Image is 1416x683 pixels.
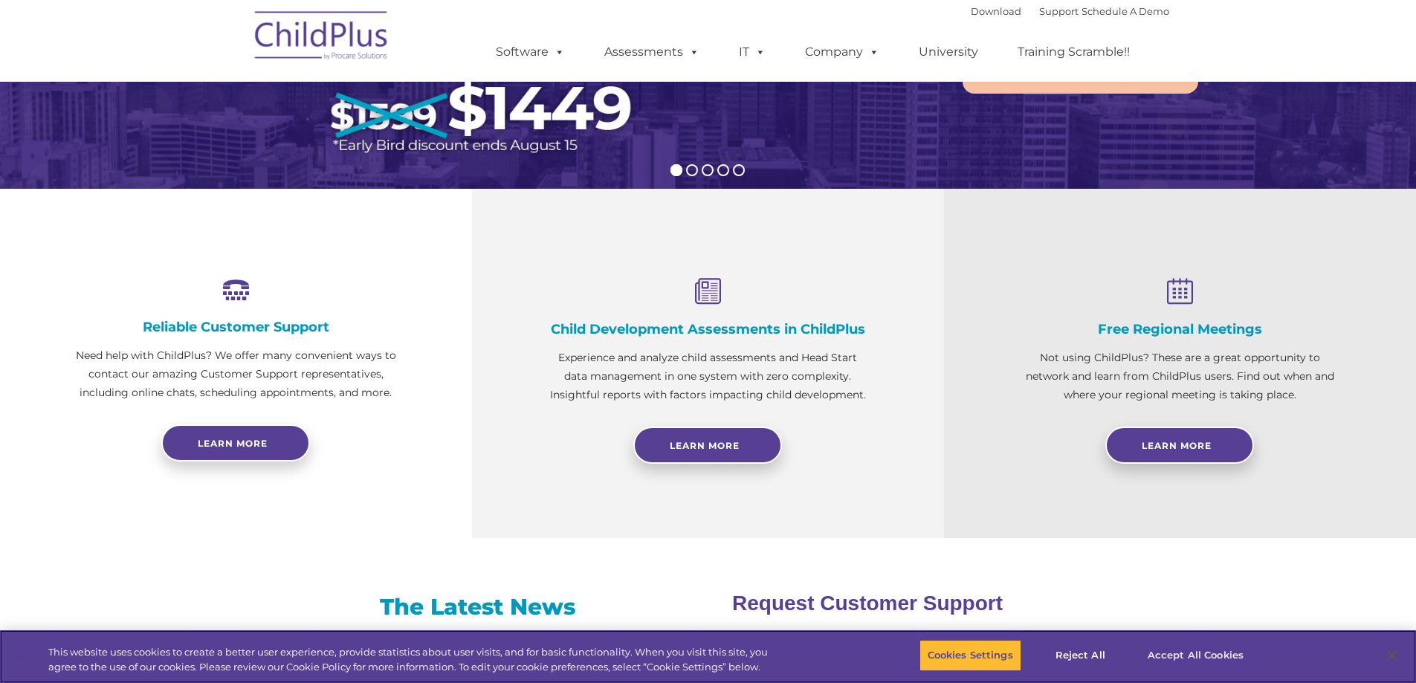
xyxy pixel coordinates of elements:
[589,37,714,67] a: Assessments
[1082,5,1169,17] a: Schedule A Demo
[971,5,1021,17] a: Download
[724,37,780,67] a: IT
[670,440,740,451] span: Learn More
[790,37,894,67] a: Company
[1018,321,1342,337] h4: Free Regional Meetings
[74,346,398,402] p: Need help with ChildPlus? We offer many convenient ways to contact our amazing Customer Support r...
[1039,5,1079,17] a: Support
[971,5,1169,17] font: |
[481,37,580,67] a: Software
[207,159,270,170] span: Phone number
[248,1,396,75] img: ChildPlus by Procare Solutions
[161,424,310,462] a: Learn more
[1003,37,1145,67] a: Training Scramble!!
[546,321,870,337] h4: Child Development Assessments in ChildPlus
[1376,639,1409,672] button: Close
[207,98,252,109] span: Last name
[1034,640,1127,671] button: Reject All
[1142,440,1212,451] span: Learn More
[904,37,993,67] a: University
[546,349,870,404] p: Experience and analyze child assessments and Head Start data management in one system with zero c...
[48,645,779,674] div: This website uses cookies to create a better user experience, provide statistics about user visit...
[271,592,684,622] h3: The Latest News
[1139,640,1252,671] button: Accept All Cookies
[74,319,398,335] h4: Reliable Customer Support
[198,438,268,449] span: Learn more
[633,427,782,464] a: Learn More
[919,640,1021,671] button: Cookies Settings
[1105,427,1254,464] a: Learn More
[1018,349,1342,404] p: Not using ChildPlus? These are a great opportunity to network and learn from ChildPlus users. Fin...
